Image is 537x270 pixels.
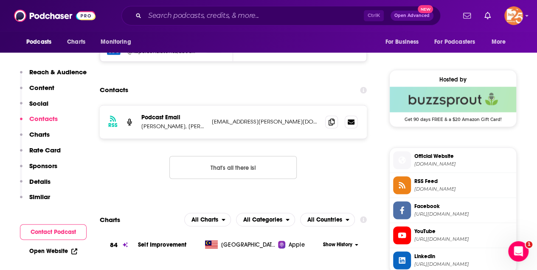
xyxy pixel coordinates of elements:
a: RSS Feed[DOMAIN_NAME] [393,176,513,194]
p: Content [29,84,54,92]
p: Sponsors [29,162,57,170]
span: For Business [385,36,419,48]
button: open menu [184,213,231,226]
span: All Countries [307,217,342,222]
a: Facebook[URL][DOMAIN_NAME] [393,201,513,219]
a: Apple [278,240,321,249]
h3: RSS [108,122,118,129]
button: Open AdvancedNew [391,11,433,21]
button: Nothing here. [169,156,297,179]
a: 84 [100,233,138,256]
h3: 84 [110,240,118,250]
span: Apple [289,240,305,249]
span: Show History [323,241,352,248]
iframe: Intercom live chat [508,241,529,262]
a: Show notifications dropdown [460,8,474,23]
span: https://www.linkedin.com/company/itspersonalstories/about/ [414,261,513,267]
a: [GEOGRAPHIC_DATA] [202,240,278,249]
button: open menu [95,34,142,50]
h2: Contacts [100,82,128,98]
span: Malaysia [221,240,276,249]
p: Details [29,177,51,186]
button: open menu [429,34,487,50]
h2: Charts [100,215,120,223]
span: https://www.facebook.com/DEIAdvisors [414,211,513,217]
a: YouTube[URL][DOMAIN_NAME] [393,226,513,244]
span: DEIAdvisors.org [414,160,513,167]
p: Rate Card [29,146,61,154]
button: Contact Podcast [20,224,87,240]
img: Podchaser - Follow, Share and Rate Podcasts [14,8,96,24]
p: Charts [29,130,50,138]
button: Details [20,177,51,193]
button: Show profile menu [504,6,523,25]
button: Sponsors [20,162,57,177]
a: Official Website[DOMAIN_NAME] [393,151,513,169]
button: open menu [300,213,355,226]
p: Contacts [29,115,58,123]
span: Charts [67,36,85,48]
p: Podcast Email [141,114,205,121]
span: Linkedin [414,252,513,260]
span: RSS Feed [414,177,513,185]
span: feeds.buzzsprout.com [414,186,513,192]
button: Similar [20,193,50,208]
p: Social [29,99,48,107]
button: Show History [321,241,361,248]
span: Ctrl K [364,10,384,21]
input: Search podcasts, credits, & more... [145,9,364,22]
span: Logged in as kerrifulks [504,6,523,25]
h2: Categories [236,213,295,226]
button: Content [20,84,54,99]
a: Linkedin[URL][DOMAIN_NAME] [393,251,513,269]
span: For Podcasters [434,36,475,48]
button: Social [20,99,48,115]
button: Charts [20,130,50,146]
span: 1 [526,241,532,248]
p: Reach & Audience [29,68,87,76]
a: Charts [62,34,90,50]
span: All Charts [191,217,218,222]
h2: Platforms [184,213,231,226]
p: [PERSON_NAME], [PERSON_NAME], [PERSON_NAME], [PERSON_NAME] [141,123,205,130]
div: Search podcasts, credits, & more... [121,6,441,25]
button: open menu [486,34,517,50]
span: Official Website [414,152,513,160]
img: Buzzsprout Deal: Get 90 days FREE & a $20 Amazon Gift Card! [390,87,516,112]
h2: Countries [300,213,355,226]
span: Facebook [414,202,513,210]
span: New [418,5,433,13]
span: https://www.youtube.com/@itspersonalstories [414,236,513,242]
button: Reach & Audience [20,68,87,84]
span: All Categories [243,217,282,222]
button: Contacts [20,115,58,130]
span: Monitoring [101,36,131,48]
span: YouTube [414,227,513,235]
button: open menu [236,213,295,226]
span: Open Advanced [394,14,430,18]
a: Open Website [29,247,77,255]
button: open menu [20,34,62,50]
span: Get 90 days FREE & a $20 Amazon Gift Card! [390,112,516,122]
a: Show notifications dropdown [481,8,494,23]
span: More [492,36,506,48]
a: Self Improvement [138,241,186,248]
span: Podcasts [26,36,51,48]
button: Rate Card [20,146,61,162]
div: Hosted by [390,76,516,83]
img: User Profile [504,6,523,25]
button: open menu [379,34,429,50]
p: [EMAIL_ADDRESS][PERSON_NAME][DOMAIN_NAME] [212,118,318,125]
p: Similar [29,193,50,201]
a: Buzzsprout Deal: Get 90 days FREE & a $20 Amazon Gift Card! [390,87,516,121]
